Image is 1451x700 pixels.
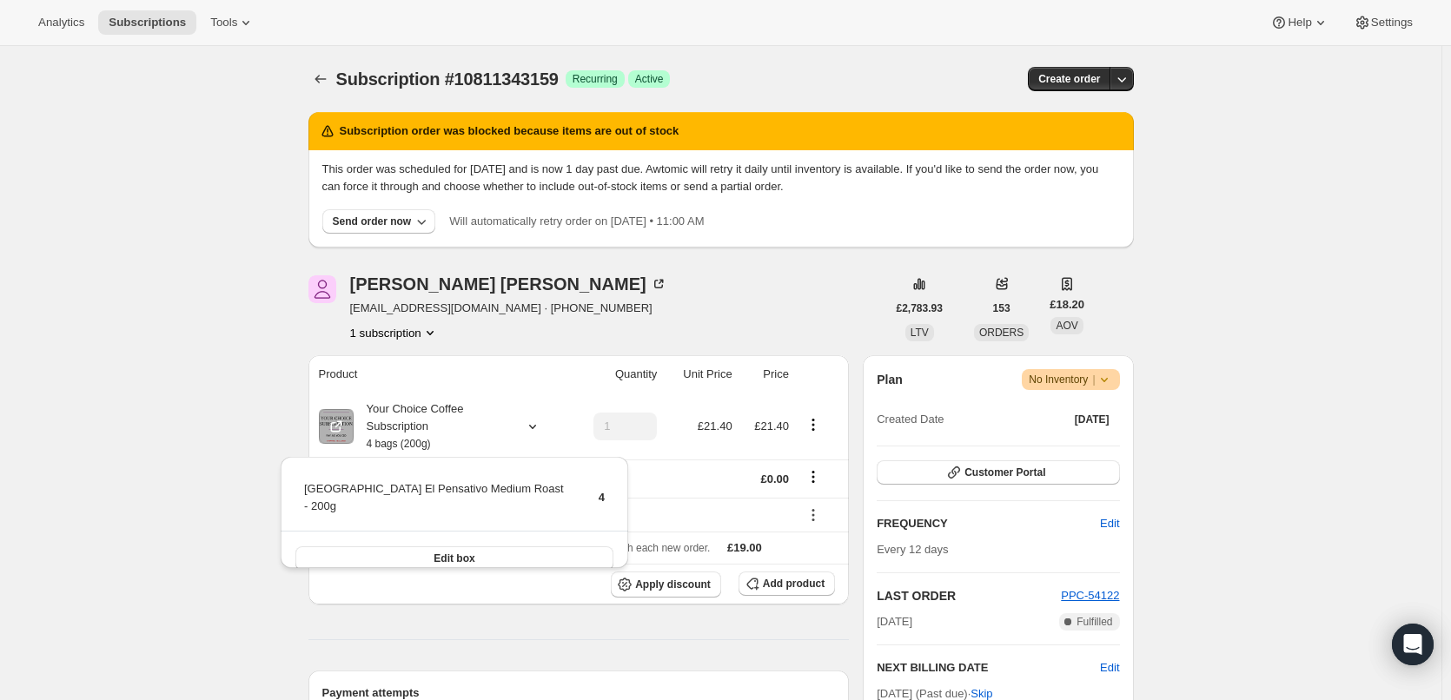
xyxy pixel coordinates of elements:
[877,411,944,428] span: Created Date
[799,415,827,434] button: Product actions
[877,515,1100,532] h2: FREQUENCY
[877,371,903,388] h2: Plan
[1038,72,1100,86] span: Create order
[333,215,412,228] div: Send order now
[1061,589,1119,602] a: PPC-54122
[308,67,333,91] button: Subscriptions
[599,491,605,504] span: 4
[319,409,354,444] img: product img
[886,296,953,320] button: £2,783.93
[897,301,943,315] span: £2,783.93
[109,16,186,30] span: Subscriptions
[28,10,95,35] button: Analytics
[434,551,474,565] span: Edit box
[993,301,1010,315] span: 153
[210,16,237,30] span: Tools
[727,541,762,554] span: £19.00
[635,72,664,86] span: Active
[877,543,948,556] span: Every 12 days
[295,546,613,571] button: Edit box
[367,438,431,450] small: 4 bags (200g)
[877,687,992,700] span: [DATE] (Past due) ·
[1056,320,1077,332] span: AOV
[573,72,618,86] span: Recurring
[738,355,794,393] th: Price
[1028,67,1110,91] button: Create order
[877,613,912,631] span: [DATE]
[983,296,1021,320] button: 153
[350,324,439,341] button: Product actions
[799,467,827,486] button: Shipping actions
[1100,515,1119,532] span: Edit
[877,659,1100,677] h2: NEXT BILLING DATE
[350,275,667,293] div: [PERSON_NAME] [PERSON_NAME]
[308,355,570,393] th: Product
[350,300,667,317] span: [EMAIL_ADDRESS][DOMAIN_NAME] · [PHONE_NUMBER]
[979,327,1024,339] span: ORDERS
[911,327,929,339] span: LTV
[1371,16,1413,30] span: Settings
[1050,296,1084,314] span: £18.20
[763,577,825,591] span: Add product
[340,122,679,140] h2: Subscription order was blocked because items are out of stock
[1092,373,1095,386] span: |
[1029,371,1112,388] span: No Inventory
[760,472,789,485] span: £0.00
[38,16,84,30] span: Analytics
[200,10,265,35] button: Tools
[635,578,711,591] span: Apply discount
[336,69,559,89] span: Subscription #10811343159
[449,213,704,230] p: Will automatically retry order on [DATE] • 11:00 AM
[308,275,336,303] span: Andrew Williamson
[1343,10,1423,35] button: Settings
[1260,10,1339,35] button: Help
[322,161,1120,195] p: This order was scheduled for [DATE] and is now 1 day past due. Awtomic will retry it daily until ...
[739,571,835,596] button: Add product
[1100,659,1119,677] button: Edit
[569,355,662,393] th: Quantity
[1077,615,1112,629] span: Fulfilled
[1064,407,1120,432] button: [DATE]
[1090,510,1130,538] button: Edit
[877,460,1119,485] button: Customer Portal
[322,209,436,234] button: Send order now
[1288,16,1311,30] span: Help
[662,355,737,393] th: Unit Price
[698,419,732,433] span: £21.40
[964,466,1045,479] span: Customer Portal
[1061,587,1119,604] button: PPC-54122
[354,400,510,452] div: Your Choice Coffee Subscription
[1392,624,1434,665] div: Open Intercom Messenger
[754,419,789,433] span: £21.40
[877,587,1061,604] h2: LAST ORDER
[98,10,196,35] button: Subscriptions
[611,571,721,598] button: Apply discount
[1075,413,1110,426] span: [DATE]
[303,479,569,529] td: [GEOGRAPHIC_DATA] El Pensativo Medium Roast - 200g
